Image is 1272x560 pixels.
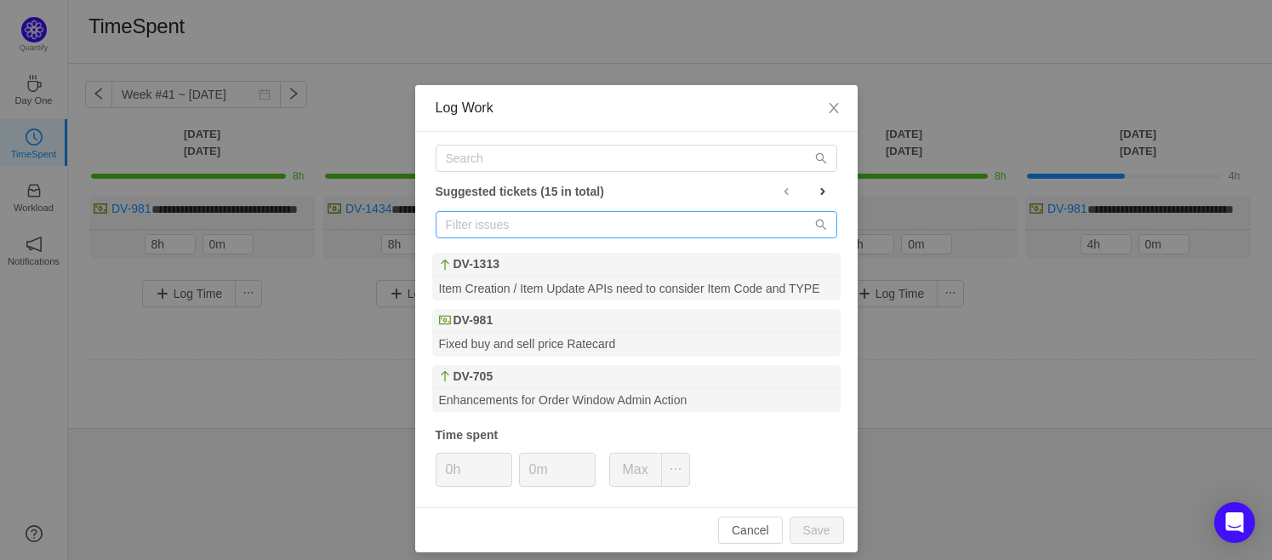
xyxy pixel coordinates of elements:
[1214,502,1255,543] div: Open Intercom Messenger
[432,389,841,412] div: Enhancements for Order Window Admin Action
[432,333,841,356] div: Fixed buy and sell price Ratecard
[436,426,837,444] div: Time spent
[439,370,451,382] img: Enhancement - Internal
[436,180,837,203] div: Suggested tickets (15 in total)
[790,517,844,544] button: Save
[661,453,690,487] button: icon: ellipsis
[453,311,493,329] b: DV-981
[815,152,827,164] i: icon: search
[439,314,451,326] img: Feature Request - Client
[436,145,837,172] input: Search
[432,277,841,300] div: Item Creation / Item Update APIs need to consider Item Code and TYPE
[439,259,451,271] img: Enhancement - Internal
[436,211,837,238] input: Filter issues
[436,99,837,117] div: Log Work
[453,368,493,386] b: DV-705
[827,101,841,115] i: icon: close
[815,219,827,231] i: icon: search
[718,517,783,544] button: Cancel
[810,85,858,133] button: Close
[609,453,662,487] button: Max
[453,255,499,273] b: DV-1313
